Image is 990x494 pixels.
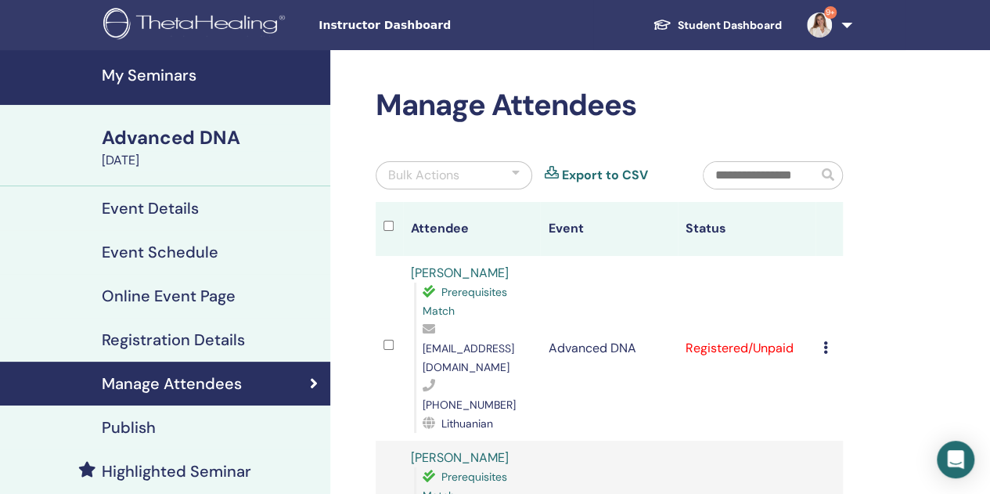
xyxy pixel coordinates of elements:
img: graduation-cap-white.svg [653,18,671,31]
td: Advanced DNA [540,256,678,441]
h4: Event Details [102,199,199,218]
a: Advanced DNA[DATE] [92,124,330,170]
a: [PERSON_NAME] [411,265,509,281]
div: Advanced DNA [102,124,321,151]
div: Bulk Actions [388,166,459,185]
span: Instructor Dashboard [319,17,553,34]
a: Student Dashboard [640,11,794,40]
h2: Manage Attendees [376,88,843,124]
th: Event [540,202,678,256]
h4: Manage Attendees [102,374,242,393]
span: 9+ [824,6,837,19]
span: Lithuanian [441,416,493,431]
h4: Publish [102,418,156,437]
th: Status [678,202,815,256]
div: Open Intercom Messenger [937,441,974,478]
span: [PHONE_NUMBER] [423,398,516,412]
span: [EMAIL_ADDRESS][DOMAIN_NAME] [423,341,514,374]
th: Attendee [403,202,541,256]
a: Export to CSV [562,166,648,185]
span: Prerequisites Match [423,285,507,318]
h4: Registration Details [102,330,245,349]
h4: Event Schedule [102,243,218,261]
h4: Highlighted Seminar [102,462,251,481]
div: [DATE] [102,151,321,170]
a: [PERSON_NAME] [411,449,509,466]
img: default.jpg [807,13,832,38]
h4: My Seminars [102,66,321,85]
h4: Online Event Page [102,287,236,305]
img: logo.png [103,8,290,43]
